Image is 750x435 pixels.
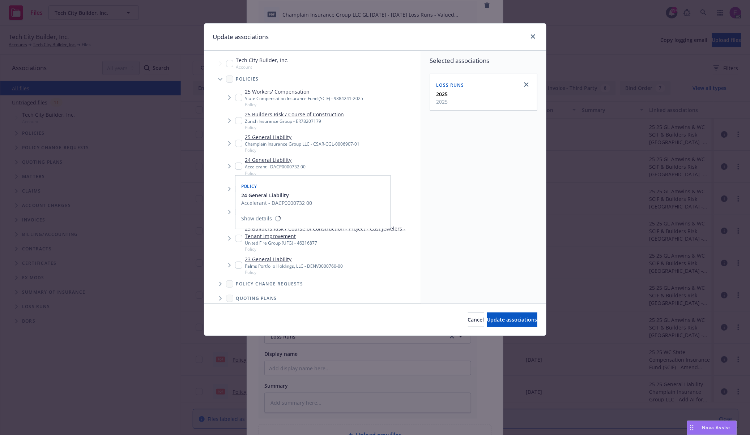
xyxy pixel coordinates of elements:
[487,313,537,327] button: Update associations
[236,64,289,70] span: Account
[522,80,531,89] a: close
[687,421,737,435] button: Nova Assist
[245,246,418,252] span: Policy
[204,55,421,363] div: Tree Example
[213,32,269,42] h1: Update associations
[430,56,537,65] span: Selected associations
[241,183,257,189] span: Policy
[245,263,343,269] div: Palms Portfolio Holdings, LLC - DENV0000760-00
[436,82,464,88] span: Loss Runs
[245,102,363,108] span: Policy
[245,269,343,275] span: Policy
[436,98,448,105] span: 2025
[245,255,343,263] a: 23 General Liability
[245,95,363,102] div: State Compensation Insurance Fund (SCIF) - 9384241-2025
[245,147,360,153] span: Policy
[236,77,259,81] span: Policies
[245,164,306,170] div: Accelerant - DACP0000732 00
[245,118,344,124] div: Zurich Insurance Group - ER78207179
[245,240,418,246] div: United Fire Group (UFG) - 46316877
[241,191,289,199] span: 24 General Liability
[245,133,360,141] a: 25 General Liability
[245,111,344,118] a: 25 Builders Risk / Course of Construction
[241,199,312,207] span: Accelerant - DACP0000732 00
[236,56,289,64] span: Tech City Builder, Inc.
[468,313,484,327] button: Cancel
[245,124,344,130] span: Policy
[245,141,360,147] div: Champlain Insurance Group LLC - CSAR-CGL-0006907-01
[687,421,696,435] div: Drag to move
[529,32,537,41] a: close
[702,425,731,431] span: Nova Assist
[245,170,306,176] span: Policy
[241,191,312,199] button: 24 General Liability
[245,156,306,164] a: 24 General Liability
[236,282,303,286] span: Policy change requests
[436,91,448,98] strong: 2025
[468,316,484,323] span: Cancel
[487,316,537,323] span: Update associations
[245,88,363,95] a: 25 Workers' Compensation
[236,296,277,301] span: Quoting plans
